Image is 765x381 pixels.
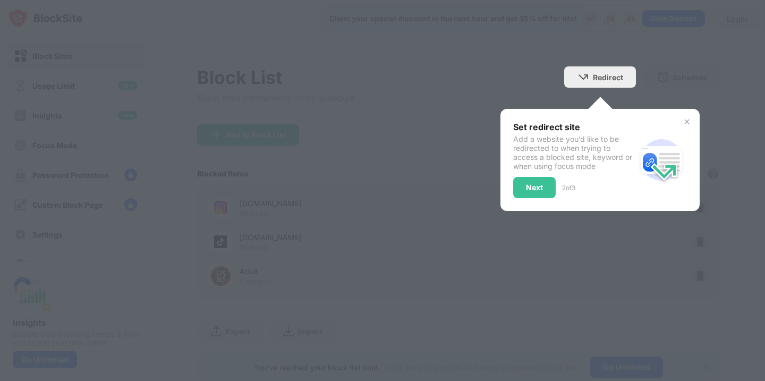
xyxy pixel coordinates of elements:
[593,73,623,82] div: Redirect
[513,122,636,132] div: Set redirect site
[562,184,575,192] div: 2 of 3
[513,134,636,171] div: Add a website you’d like to be redirected to when trying to access a blocked site, keyword or whe...
[683,117,691,126] img: x-button.svg
[526,183,543,192] div: Next
[636,134,687,185] img: redirect.svg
